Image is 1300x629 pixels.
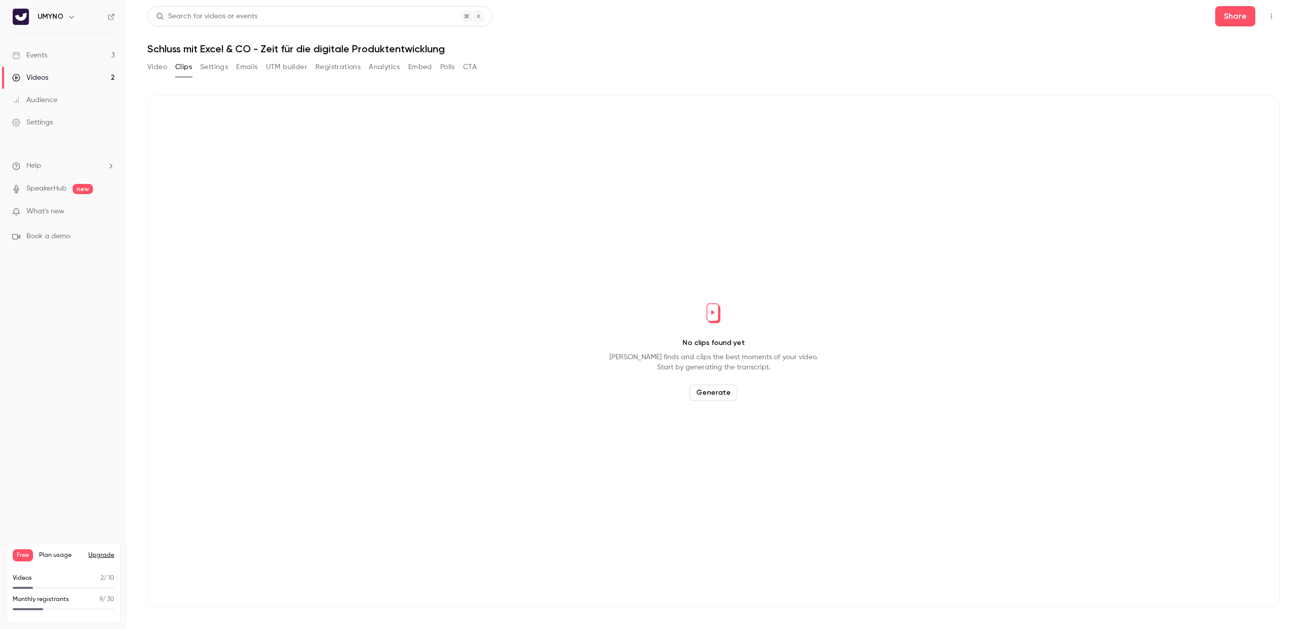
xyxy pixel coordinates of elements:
span: new [73,184,93,194]
button: Embed [408,59,432,75]
span: Book a demo [26,231,70,242]
div: Settings [12,117,53,128]
p: Videos [13,574,32,583]
a: SpeakerHub [26,183,67,194]
p: / 30 [100,595,114,604]
button: Polls [440,59,455,75]
button: UTM builder [266,59,307,75]
button: Settings [200,59,228,75]
button: Generate [690,385,737,401]
h1: Schluss mit Excel & CO - Zeit für die digitale Produktentwicklung [147,43,1280,55]
button: Upgrade [88,551,114,559]
button: Clips [175,59,192,75]
span: 9 [100,596,103,603]
button: Registrations [315,59,361,75]
span: What's new [26,206,64,217]
button: Top Bar Actions [1263,8,1280,24]
div: Events [12,50,47,60]
div: Videos [12,73,48,83]
p: No clips found yet [682,338,745,348]
p: Monthly registrants [13,595,69,604]
p: / 10 [101,574,114,583]
div: Search for videos or events [156,11,257,22]
button: Video [147,59,167,75]
button: Share [1215,6,1255,26]
h6: UMYNO [38,12,63,22]
span: Help [26,161,41,171]
span: Plan usage [39,551,82,559]
p: [PERSON_NAME] finds and clips the best moments of your video. Start by generating the transcript. [609,352,818,372]
span: 2 [101,575,104,581]
button: Emails [236,59,257,75]
button: CTA [463,59,477,75]
button: Analytics [369,59,400,75]
img: UMYNO [13,9,29,25]
li: help-dropdown-opener [12,161,115,171]
span: Free [13,549,33,561]
div: Audience [12,95,57,105]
